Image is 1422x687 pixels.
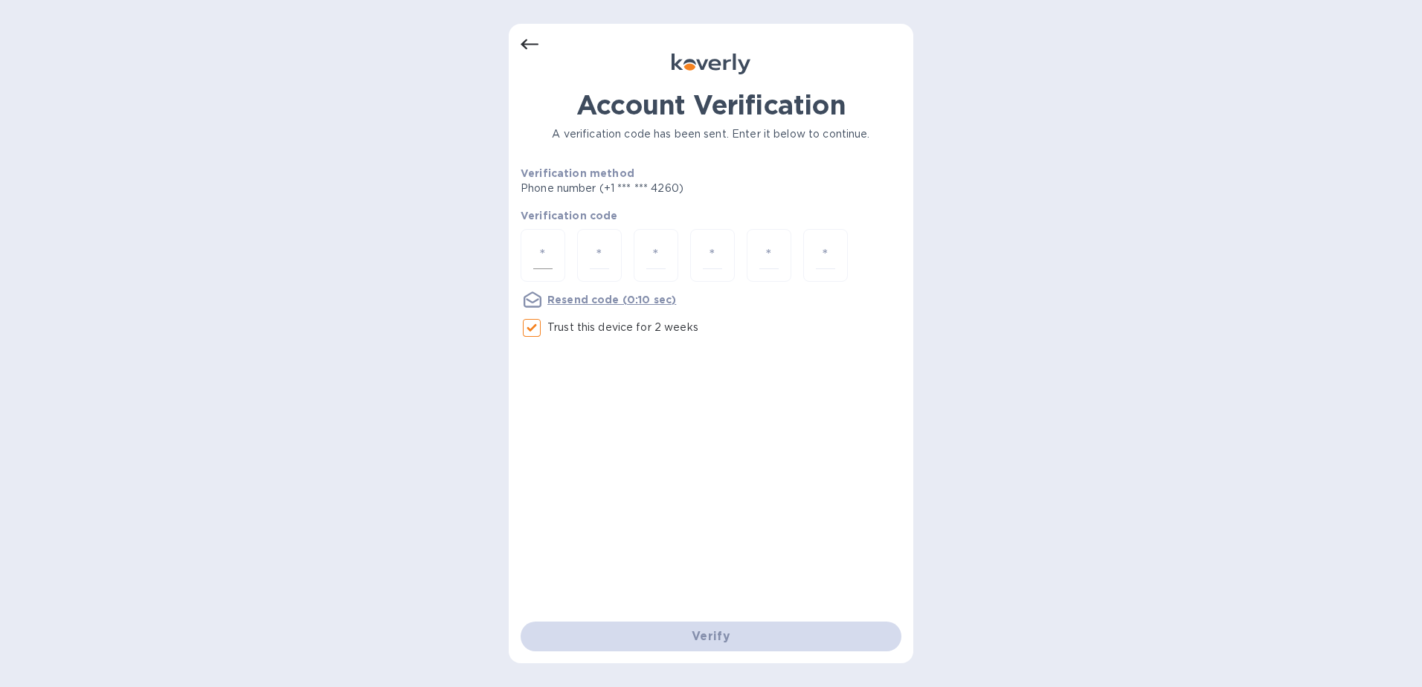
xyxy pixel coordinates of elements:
[521,181,797,196] p: Phone number (+1 *** *** 4260)
[521,126,901,142] p: A verification code has been sent. Enter it below to continue.
[547,294,676,306] u: Resend code (0:10 sec)
[521,208,901,223] p: Verification code
[547,320,698,335] p: Trust this device for 2 weeks
[521,167,634,179] b: Verification method
[521,89,901,120] h1: Account Verification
